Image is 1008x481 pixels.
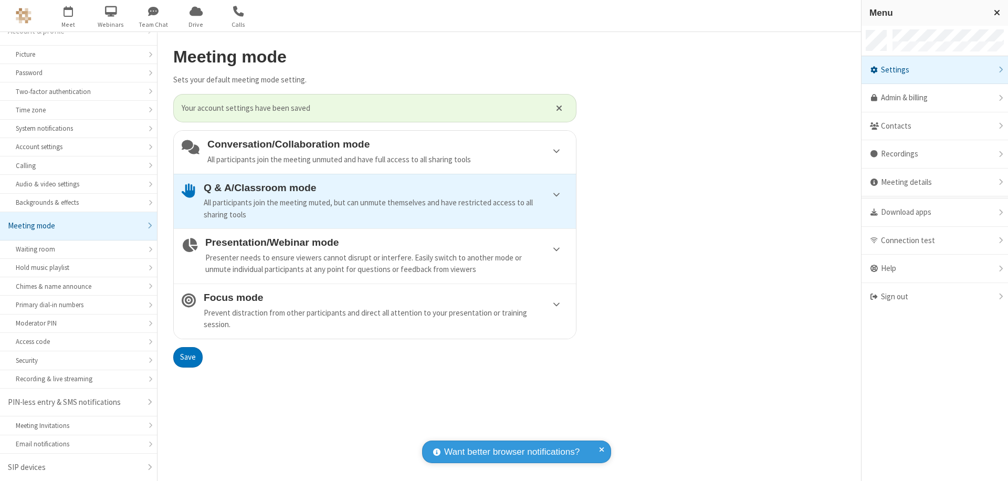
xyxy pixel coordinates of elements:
h4: Focus mode [204,292,568,303]
iframe: Chat [982,454,1000,474]
span: Team Chat [134,20,173,29]
div: Waiting room [16,244,141,254]
div: Connection test [862,227,1008,255]
div: Security [16,355,141,365]
h4: Conversation/Collaboration mode [207,139,568,150]
div: Password [16,68,141,78]
span: Drive [176,20,216,29]
div: Prevent distraction from other participants and direct all attention to your presentation or trai... [204,307,568,331]
div: Chimes & name announce [16,281,141,291]
div: Picture [16,49,141,59]
button: Close alert [551,100,568,116]
h2: Meeting mode [173,48,576,66]
div: Access code [16,337,141,347]
div: Meeting Invitations [16,421,141,431]
div: Hold music playlist [16,263,141,273]
div: Time zone [16,105,141,115]
div: Settings [862,56,1008,85]
div: Audio & video settings [16,179,141,189]
span: Want better browser notifications? [444,445,580,459]
button: Save [173,347,203,368]
div: Account settings [16,142,141,152]
h4: Q & A/Classroom mode [204,182,568,193]
div: Presenter needs to ensure viewers cannot disrupt or interfere. Easily switch to another mode or u... [205,252,568,276]
div: Two-factor authentication [16,87,141,97]
div: Recordings [862,140,1008,169]
span: Your account settings have been saved [182,102,543,114]
div: Backgrounds & effects [16,197,141,207]
div: Calling [16,161,141,171]
div: All participants join the meeting muted, but can unmute themselves and have restricted access to ... [204,197,568,221]
div: SIP devices [8,462,141,474]
div: Sign out [862,283,1008,311]
span: Meet [49,20,88,29]
p: Sets your default meeting mode setting. [173,74,576,86]
div: Meeting mode [8,220,141,232]
div: System notifications [16,123,141,133]
div: Help [862,255,1008,283]
div: Moderator PIN [16,318,141,328]
a: Admin & billing [862,84,1008,112]
div: Recording & live streaming [16,374,141,384]
h3: Menu [869,8,984,18]
span: Webinars [91,20,131,29]
div: Primary dial-in numbers [16,300,141,310]
span: Calls [219,20,258,29]
img: QA Selenium DO NOT DELETE OR CHANGE [16,8,31,24]
div: Meeting details [862,169,1008,197]
div: Download apps [862,198,1008,227]
div: Email notifications [16,439,141,449]
div: Contacts [862,112,1008,141]
div: All participants join the meeting unmuted and have full access to all sharing tools [207,154,568,166]
div: PIN-less entry & SMS notifications [8,396,141,409]
h4: Presentation/Webinar mode [205,237,568,248]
